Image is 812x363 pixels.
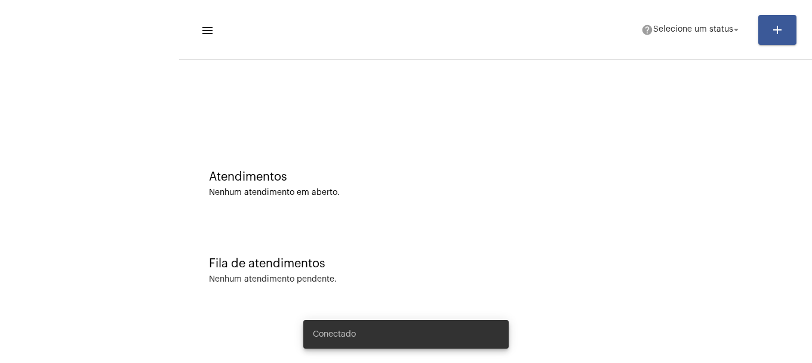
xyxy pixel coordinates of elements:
mat-icon: sidenav icon [201,23,213,38]
mat-icon: help [641,24,653,36]
div: Fila de atendimentos [209,257,782,270]
mat-icon: add [770,23,785,37]
mat-icon: arrow_drop_down [731,25,742,35]
div: Nenhum atendimento pendente. [209,275,337,284]
span: Conectado [313,328,356,340]
div: Nenhum atendimento em aberto. [209,188,782,197]
div: Atendimentos [209,170,782,184]
button: Selecione um status [634,18,749,42]
span: Selecione um status [653,26,733,34]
